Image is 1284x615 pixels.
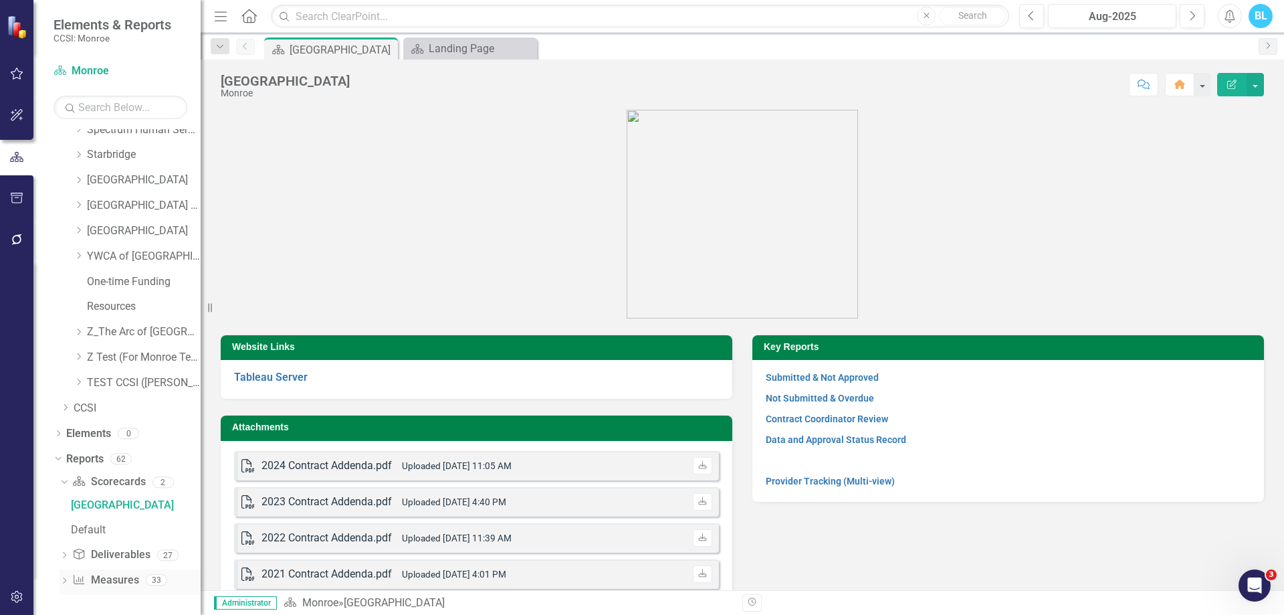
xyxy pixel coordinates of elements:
a: Elements [66,426,111,442]
a: Tableau Server [234,371,308,383]
a: Measures [72,573,138,588]
img: ClearPoint Strategy [7,15,30,39]
a: Starbridge [87,147,201,163]
a: Monroe [302,596,338,609]
h3: Key Reports [764,342,1257,352]
div: [GEOGRAPHIC_DATA] [290,41,395,58]
div: Landing Page [429,40,534,57]
div: Monroe [221,88,350,98]
a: YWCA of [GEOGRAPHIC_DATA] and [GEOGRAPHIC_DATA] [87,249,201,264]
span: 3 [1266,569,1277,580]
a: Resources [87,299,201,315]
a: TEST CCSI ([PERSON_NAME]) - [DEMOGRAPHIC_DATA] Family Center [87,375,201,391]
input: Search ClearPoint... [271,5,1009,28]
a: [GEOGRAPHIC_DATA] (RRH) [87,198,201,213]
a: CCSI [74,401,201,416]
h3: Attachments [232,422,726,432]
span: Search [958,10,987,21]
div: [GEOGRAPHIC_DATA] [344,596,445,609]
button: Aug-2025 [1048,4,1176,28]
a: Spectrum Human Services, Inc. [87,122,201,138]
a: Reports [66,452,104,467]
a: Monroe [53,64,187,79]
a: Landing Page [407,40,534,57]
h3: Website Links [232,342,726,352]
a: [GEOGRAPHIC_DATA] [87,224,201,239]
button: Search [939,7,1006,25]
a: Default [68,519,201,541]
a: One-time Funding [87,274,201,290]
a: [GEOGRAPHIC_DATA] [68,495,201,516]
small: Uploaded [DATE] 11:05 AM [402,460,512,471]
div: Default [71,524,201,536]
a: Deliverables [72,547,150,563]
div: 0 [118,428,139,439]
div: 33 [146,575,167,586]
button: BL [1249,4,1273,28]
div: Aug-2025 [1053,9,1172,25]
div: 2022 Contract Addenda.pdf [261,531,392,546]
div: 2 [152,476,174,488]
a: [GEOGRAPHIC_DATA] [87,173,201,188]
div: 27 [157,549,179,561]
div: 62 [110,453,132,464]
div: [GEOGRAPHIC_DATA] [71,499,201,511]
a: Not Submitted & Overdue [766,393,874,404]
span: Administrator [214,596,277,610]
iframe: Intercom live chat [1239,569,1271,602]
small: Uploaded [DATE] 4:01 PM [402,569,506,580]
input: Search Below... [53,96,187,119]
a: Contract Coordinator Review [766,414,888,424]
a: Provider Tracking (Multi-view) [766,476,895,487]
div: » [284,596,732,611]
div: 2024 Contract Addenda.pdf [261,458,392,474]
img: OMH%20Logo_Green%202024%20Stacked.png [627,110,858,319]
div: 2021 Contract Addenda.pdf [261,567,392,582]
small: Uploaded [DATE] 11:39 AM [402,533,512,543]
small: Uploaded [DATE] 4:40 PM [402,497,506,507]
a: Scorecards [72,474,145,490]
small: CCSI: Monroe [53,33,171,43]
a: Z Test (For Monroe Testing) [87,350,201,365]
div: 2023 Contract Addenda.pdf [261,495,392,510]
a: Data and Approval Status Record [766,434,906,445]
span: Elements & Reports [53,17,171,33]
div: [GEOGRAPHIC_DATA] [221,74,350,88]
a: Z_The Arc of [GEOGRAPHIC_DATA] [87,325,201,340]
a: Submitted & Not Approved [766,372,879,383]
